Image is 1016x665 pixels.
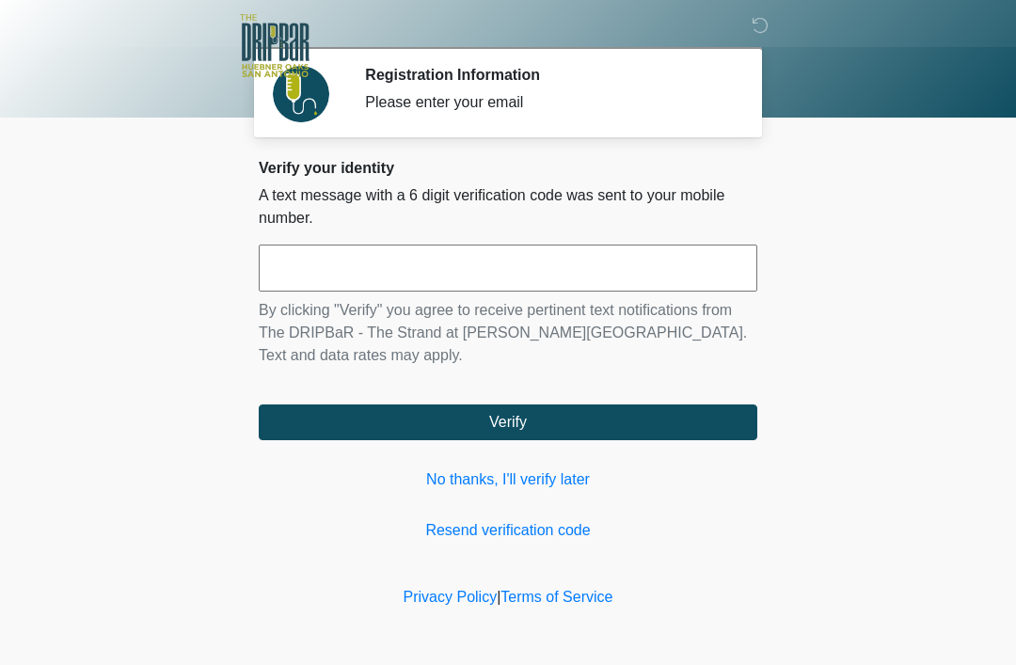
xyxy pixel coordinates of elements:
button: Verify [259,404,757,440]
a: Privacy Policy [404,589,498,605]
a: Terms of Service [500,589,612,605]
p: A text message with a 6 digit verification code was sent to your mobile number. [259,184,757,230]
p: By clicking "Verify" you agree to receive pertinent text notifications from The DRIPBaR - The Str... [259,299,757,367]
img: The DRIPBaR - The Strand at Huebner Oaks Logo [240,14,310,77]
a: | [497,589,500,605]
a: No thanks, I'll verify later [259,468,757,491]
img: Agent Avatar [273,66,329,122]
div: Please enter your email [365,91,729,114]
h2: Verify your identity [259,159,757,177]
a: Resend verification code [259,519,757,542]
